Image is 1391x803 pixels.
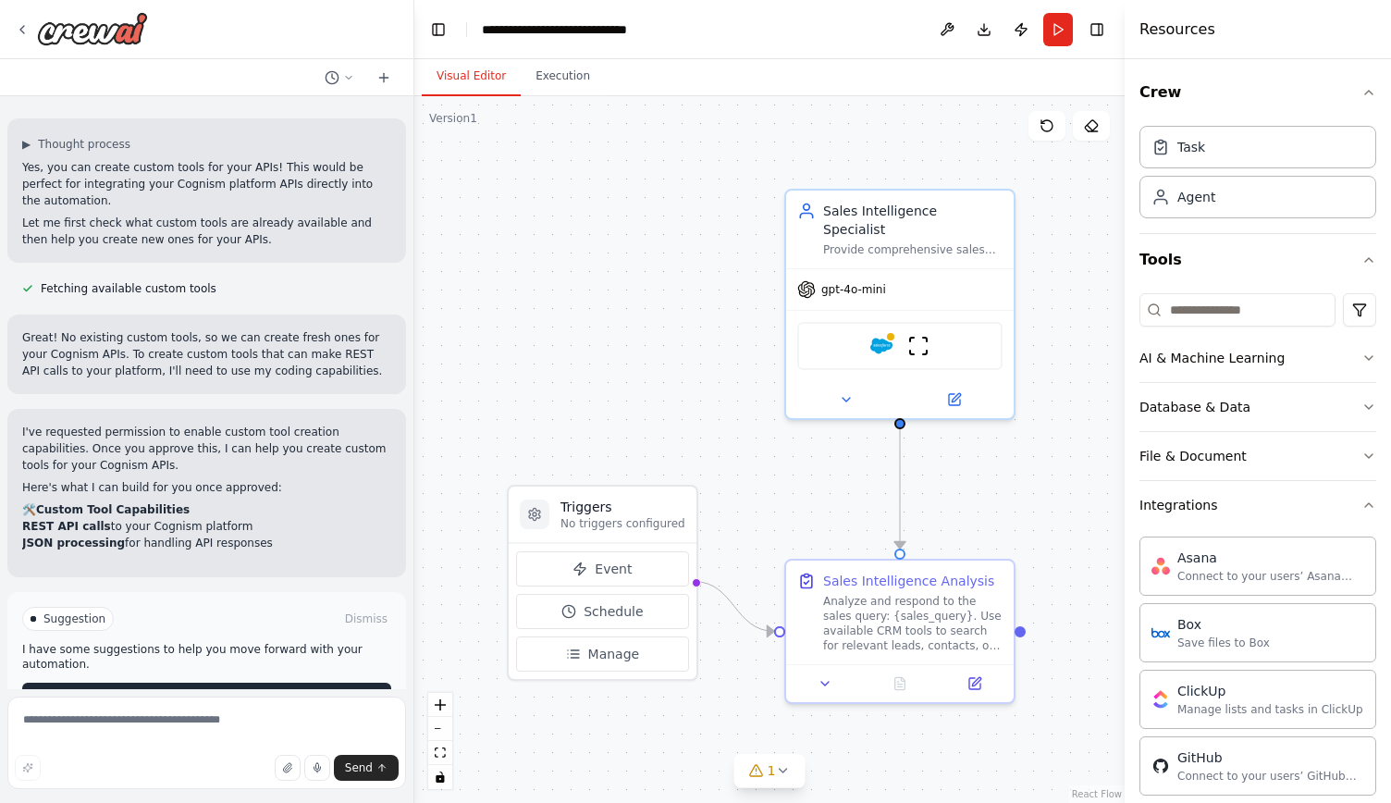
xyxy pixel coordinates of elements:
[1177,636,1270,650] div: Save files to Box
[429,111,477,126] div: Version 1
[1177,769,1364,784] div: Connect to your users’ GitHub accounts
[22,424,391,474] p: I've requested permission to enable custom tool creation capabilities. Once you approve this, I c...
[1139,349,1285,367] div: AI & Machine Learning
[15,755,41,781] button: Improve this prompt
[1177,569,1364,584] div: Connect to your users’ Asana accounts
[22,137,130,152] button: ▶Thought process
[942,673,1006,695] button: Open in side panel
[861,673,940,695] button: No output available
[428,717,452,741] button: zoom out
[560,498,685,516] h3: Triggers
[516,636,689,672] button: Manage
[1139,447,1247,465] div: File & Document
[1177,702,1363,717] div: Manage lists and tasks in ClickUp
[768,761,776,780] span: 1
[902,389,1006,411] button: Open in side panel
[1139,118,1376,233] div: Crew
[588,645,640,663] span: Manage
[22,520,111,533] strong: REST API calls
[1151,624,1170,642] img: Box
[891,410,909,549] g: Edge from 6b091850-de47-4cdb-84a7-e81075e2a394 to 7e736c4a-b03a-4210-8f0a-1be89f19e354
[428,693,452,717] button: zoom in
[823,242,1003,257] div: Provide comprehensive sales intelligence and context-aware responses to any sales-related prompt ...
[22,159,391,209] p: Yes, you can create custom tools for your APIs! This would be perfect for integrating your Cognis...
[22,501,391,518] h2: 🛠️
[1177,748,1364,767] div: GitHub
[37,12,148,45] img: Logo
[1151,557,1170,575] img: Asana
[41,281,216,296] span: Fetching available custom tools
[1072,789,1122,799] a: React Flow attribution
[1139,398,1250,416] div: Database & Data
[317,67,362,89] button: Switch to previous chat
[1139,481,1376,529] button: Integrations
[369,67,399,89] button: Start a new chat
[521,57,605,96] button: Execution
[907,335,929,357] img: ScrapeWebsiteTool
[22,215,391,248] p: Let me first check what custom tools are already available and then help you create new ones for ...
[516,551,689,587] button: Event
[560,516,685,531] p: No triggers configured
[784,189,1016,420] div: Sales Intelligence SpecialistProvide comprehensive sales intelligence and context-aware responses...
[516,594,689,629] button: Schedule
[1139,19,1215,41] h4: Resources
[341,610,391,628] button: Dismiss
[334,755,399,781] button: Send
[36,503,190,516] strong: Custom Tool Capabilities
[22,137,31,152] span: ▶
[1139,383,1376,431] button: Database & Data
[734,754,806,788] button: 1
[428,741,452,765] button: fit view
[22,329,391,379] p: Great! No existing custom tools, so we can create fresh ones for your Cognism APIs. To create cus...
[22,642,391,672] p: I have some suggestions to help you move forward with your automation.
[345,760,373,775] span: Send
[1139,334,1376,382] button: AI & Machine Learning
[1177,188,1215,206] div: Agent
[823,572,994,590] div: Sales Intelligence Analysis
[1084,17,1110,43] button: Hide right sidebar
[507,485,698,681] div: TriggersNo triggers configuredEventScheduleManage
[22,535,391,551] li: for handling API responses
[823,594,1003,653] div: Analyze and respond to the sales query: {sales_query}. Use available CRM tools to search for rele...
[695,573,774,641] g: Edge from triggers to 7e736c4a-b03a-4210-8f0a-1be89f19e354
[275,755,301,781] button: Upload files
[1177,615,1270,634] div: Box
[595,560,632,578] span: Event
[428,765,452,789] button: toggle interactivity
[22,479,391,496] p: Here's what I can build for you once approved:
[821,282,886,297] span: gpt-4o-mini
[22,537,125,550] strong: JSON processing
[1177,138,1205,156] div: Task
[428,693,452,789] div: React Flow controls
[1151,690,1170,709] img: Clickup
[304,755,330,781] button: Click to speak your automation idea
[422,57,521,96] button: Visual Editor
[1139,67,1376,118] button: Crew
[1151,757,1170,775] img: Github
[38,137,130,152] span: Thought process
[425,17,451,43] button: Hide left sidebar
[1139,234,1376,286] button: Tools
[823,202,1003,239] div: Sales Intelligence Specialist
[1139,496,1217,514] div: Integrations
[784,559,1016,704] div: Sales Intelligence AnalysisAnalyze and respond to the sales query: {sales_query}. Use available C...
[22,518,391,535] li: to your Cognism platform
[482,20,660,39] nav: breadcrumb
[1177,682,1363,700] div: ClickUp
[1177,549,1364,567] div: Asana
[43,612,105,626] span: Suggestion
[1139,432,1376,480] button: File & Document
[584,602,643,621] span: Schedule
[870,335,892,357] img: Salesforce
